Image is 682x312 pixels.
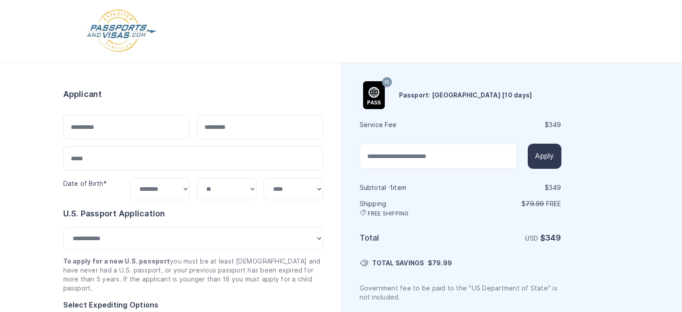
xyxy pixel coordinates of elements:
[525,235,539,242] span: USD
[461,183,561,192] div: $
[540,233,561,242] strong: $
[432,259,452,267] span: 79.99
[461,120,561,129] div: $
[63,180,107,187] label: Date of Birth*
[360,81,388,109] img: Product Name
[360,183,460,192] h6: Subtotal · item
[390,184,393,191] span: 1
[63,257,323,293] p: you must be at least [DEMOGRAPHIC_DATA] and have never had a U.S. passport, or your previous pass...
[360,120,460,129] h6: Service Fee
[372,259,424,268] span: TOTAL SAVINGS
[528,144,561,169] button: Apply
[63,300,323,311] h6: Select Expediting Options
[546,200,561,207] span: Free
[545,233,561,242] span: 349
[86,9,157,53] img: Logo
[384,77,389,88] span: 10
[549,184,561,191] span: 349
[360,199,460,217] h6: Shipping
[399,91,532,100] h6: Passport: [GEOGRAPHIC_DATA] [10 days]
[368,210,409,217] span: FREE SHIPPING
[63,88,102,101] h6: Applicant
[526,200,544,207] span: 79.99
[549,121,561,128] span: 349
[360,232,460,244] h6: Total
[461,199,561,208] p: $
[63,207,323,220] h6: U.S. Passport Application
[63,258,170,265] strong: To apply for a new U.S. passport
[360,284,561,302] p: Government fee to be paid to the "US Department of State" is not included.
[428,259,452,268] span: $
